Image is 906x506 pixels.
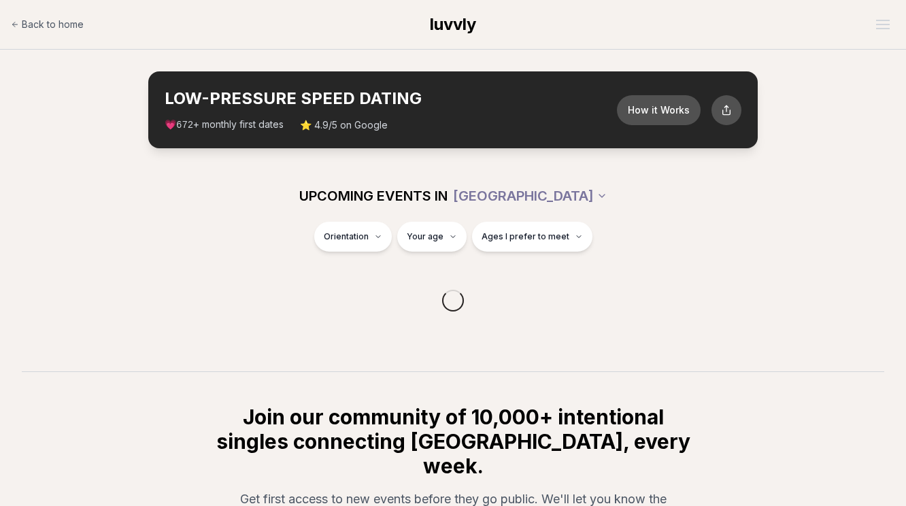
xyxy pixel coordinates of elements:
span: Orientation [324,231,369,242]
span: 672 [176,120,193,131]
button: Ages I prefer to meet [472,222,592,252]
button: Your age [397,222,467,252]
span: ⭐ 4.9/5 on Google [300,118,388,132]
span: luvvly [430,14,476,34]
span: 💗 + monthly first dates [165,118,284,132]
button: Orientation [314,222,392,252]
button: [GEOGRAPHIC_DATA] [453,181,607,211]
button: How it Works [617,95,701,125]
h2: Join our community of 10,000+ intentional singles connecting [GEOGRAPHIC_DATA], every week. [214,405,692,478]
a: luvvly [430,14,476,35]
span: UPCOMING EVENTS IN [299,186,448,205]
h2: LOW-PRESSURE SPEED DATING [165,88,617,109]
span: Ages I prefer to meet [482,231,569,242]
span: Your age [407,231,443,242]
a: Back to home [11,11,84,38]
span: Back to home [22,18,84,31]
button: Open menu [871,14,895,35]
